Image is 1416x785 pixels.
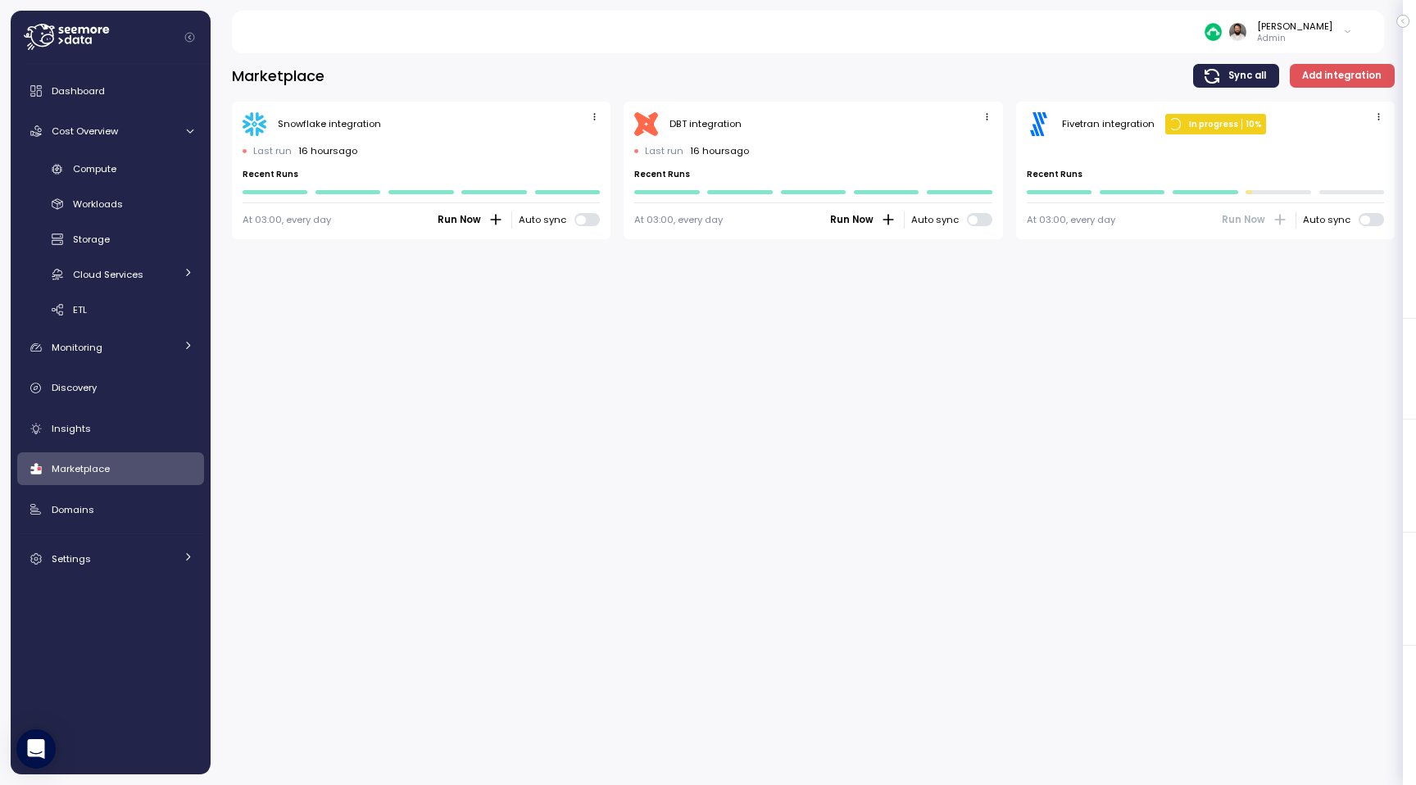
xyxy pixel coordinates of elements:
[1062,117,1155,130] div: Fivetran integration
[52,552,91,565] span: Settings
[1189,119,1238,130] p: In progress
[17,372,204,405] a: Discovery
[17,115,204,147] a: Cost Overview
[243,169,600,180] p: Recent Runs
[1246,119,1262,130] p: 10 %
[690,144,749,157] p: 16 hours ago
[16,729,56,769] div: Open Intercom Messenger
[1257,33,1332,44] p: Admin
[1257,20,1332,33] div: [PERSON_NAME]
[1027,169,1384,180] p: Recent Runs
[17,331,204,364] a: Monitoring
[1229,23,1246,40] img: ACg8ocLskjvUhBDgxtSFCRx4ztb74ewwa1VrVEuDBD_Ho1mrTsQB-QE=s96-c
[52,125,118,138] span: Cost Overview
[52,381,97,394] span: Discovery
[437,211,505,229] button: Run Now
[1027,213,1115,226] div: At 03:00, every day
[830,212,874,228] span: Run Now
[73,303,87,316] span: ETL
[17,261,204,288] a: Cloud Services
[73,268,143,281] span: Cloud Services
[645,144,683,157] p: Last run
[17,542,204,575] a: Settings
[519,213,574,226] span: Auto sync
[17,452,204,485] a: Marketplace
[17,75,204,107] a: Dashboard
[17,493,204,526] a: Domains
[17,296,204,323] a: ETL
[298,144,357,157] p: 16 hours ago
[1221,211,1289,229] button: Run Now
[52,503,94,516] span: Domains
[179,31,200,43] button: Collapse navigation
[52,422,91,435] span: Insights
[1290,64,1395,88] button: Add integration
[1302,65,1382,87] span: Add integration
[52,84,105,98] span: Dashboard
[1228,65,1266,87] span: Sync all
[1193,64,1279,88] button: Sync all
[17,412,204,445] a: Insights
[232,66,324,86] h3: Marketplace
[278,117,381,130] div: Snowflake integration
[243,213,331,226] div: At 03:00, every day
[52,462,110,475] span: Marketplace
[1222,212,1265,228] span: Run Now
[911,213,967,226] span: Auto sync
[669,117,742,130] div: DBT integration
[17,226,204,253] a: Storage
[17,191,204,218] a: Workloads
[253,144,292,157] p: Last run
[829,211,897,229] button: Run Now
[634,169,992,180] p: Recent Runs
[73,197,123,211] span: Workloads
[52,341,102,354] span: Monitoring
[73,162,116,175] span: Compute
[438,212,481,228] span: Run Now
[1303,213,1359,226] span: Auto sync
[1205,23,1222,40] img: 687cba7b7af778e9efcde14e.PNG
[17,156,204,183] a: Compute
[634,213,723,226] div: At 03:00, every day
[73,233,110,246] span: Storage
